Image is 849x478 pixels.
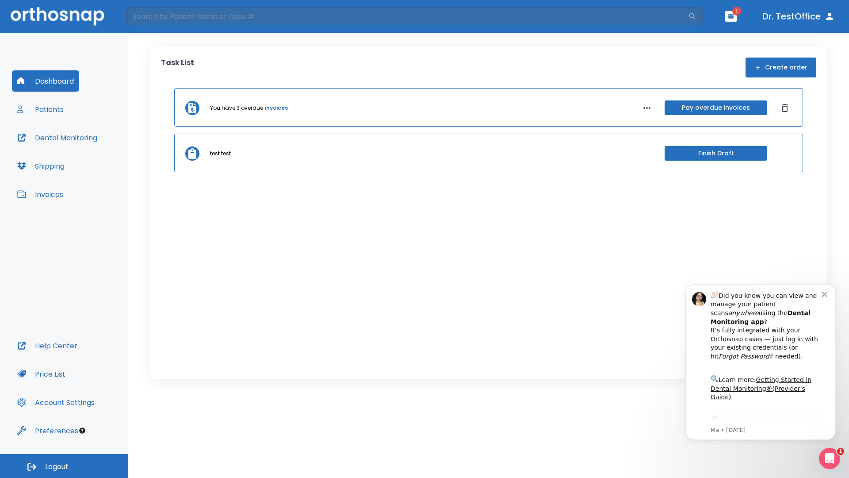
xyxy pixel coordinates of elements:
[12,392,100,413] button: Account Settings
[161,58,194,77] p: Task List
[12,363,71,385] button: Price List
[837,448,844,455] span: 1
[12,155,70,177] button: Shipping
[665,100,767,115] button: Pay overdue invoices
[45,462,69,472] span: Logout
[265,104,288,112] a: invoices
[12,70,79,92] button: Dashboard
[819,448,840,469] iframe: Intercom live chat
[12,99,69,120] button: Patients
[759,8,838,24] button: Dr. TestOffice
[12,127,103,148] button: Dental Monitoring
[11,7,104,25] img: Orthosnap
[210,104,263,112] p: You have 3 overdue
[210,150,231,158] p: test test
[665,146,767,161] button: Finish Draft
[778,101,792,115] button: Dismiss
[78,427,86,435] div: Tooltip anchor
[672,276,849,445] iframe: Intercom notifications message
[12,420,84,441] button: Preferences
[38,150,150,158] p: Message from Ma, sent 8w ago
[38,141,117,157] a: App Store
[12,335,83,356] button: Help Center
[126,8,688,25] input: Search by Patient Name or Case #
[12,184,69,205] button: Invoices
[746,58,816,77] button: Create order
[38,139,150,184] div: Download the app: | ​ Let us know if you need help getting started!
[732,7,741,15] span: 1
[150,14,157,21] button: Dismiss notification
